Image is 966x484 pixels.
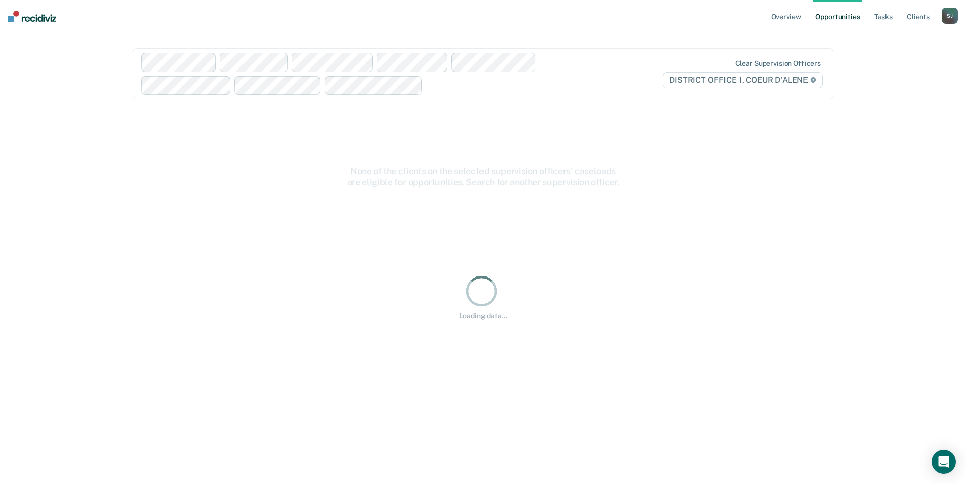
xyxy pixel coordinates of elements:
div: Clear supervision officers [735,59,821,68]
div: S J [942,8,958,24]
button: SJ [942,8,958,24]
img: Recidiviz [8,11,56,22]
div: Loading data... [459,312,507,320]
div: Open Intercom Messenger [932,450,956,474]
span: DISTRICT OFFICE 1, COEUR D'ALENE [663,72,823,88]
